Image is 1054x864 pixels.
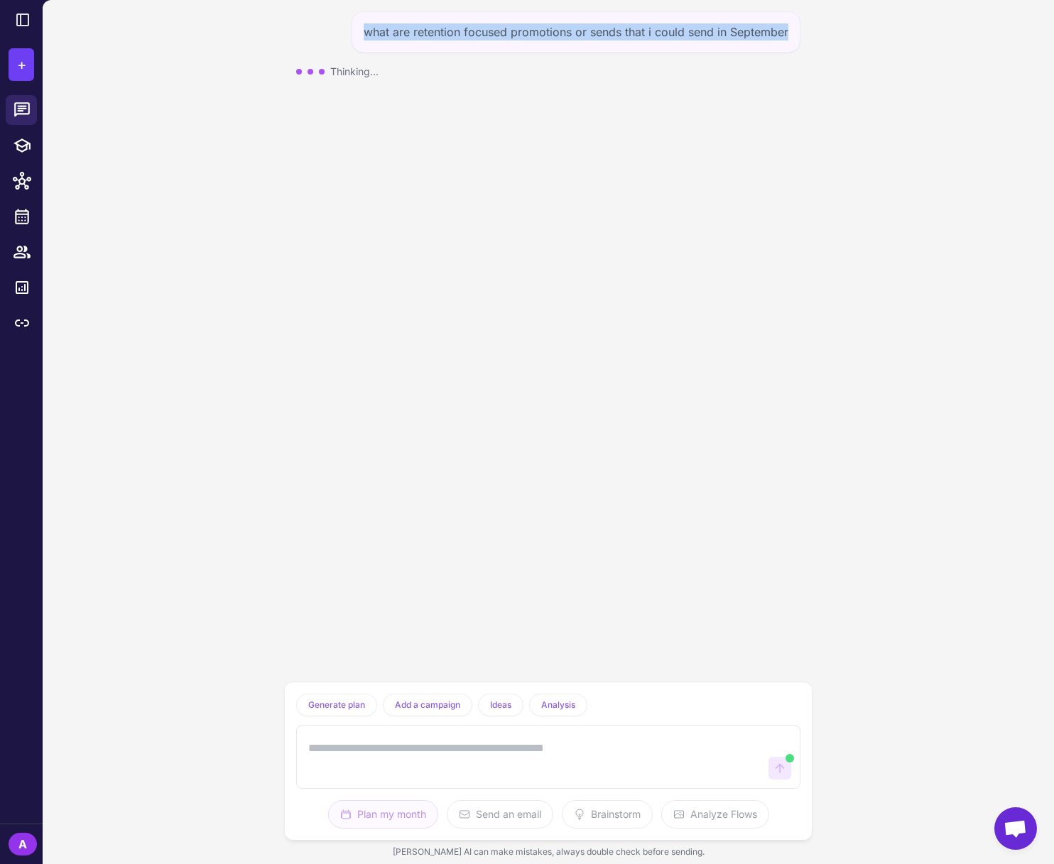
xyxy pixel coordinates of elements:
button: Generate plan [296,694,377,716]
span: Ideas [490,699,511,711]
button: Send an email [447,800,553,829]
button: AI is generating content. You can keep typing but can't send until it completes. [768,757,791,780]
button: Ideas [478,694,523,716]
a: Open chat [994,807,1037,850]
button: Plan my month [328,800,438,829]
span: Analysis [541,699,575,711]
button: Brainstorm [562,800,653,829]
span: Thinking... [330,64,379,80]
div: A [9,833,37,855]
span: AI is generating content. You can still type but cannot send yet. [786,754,794,762]
button: Analyze Flows [661,800,769,829]
span: Generate plan [308,699,365,711]
button: + [9,48,34,81]
button: Analysis [529,694,587,716]
span: Add a campaign [395,699,460,711]
div: [PERSON_NAME] AI can make mistakes, always double check before sending. [285,840,812,864]
div: what are retention focused promotions or sends that i could send in September [352,11,800,53]
button: Add a campaign [383,694,472,716]
span: + [17,54,26,75]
